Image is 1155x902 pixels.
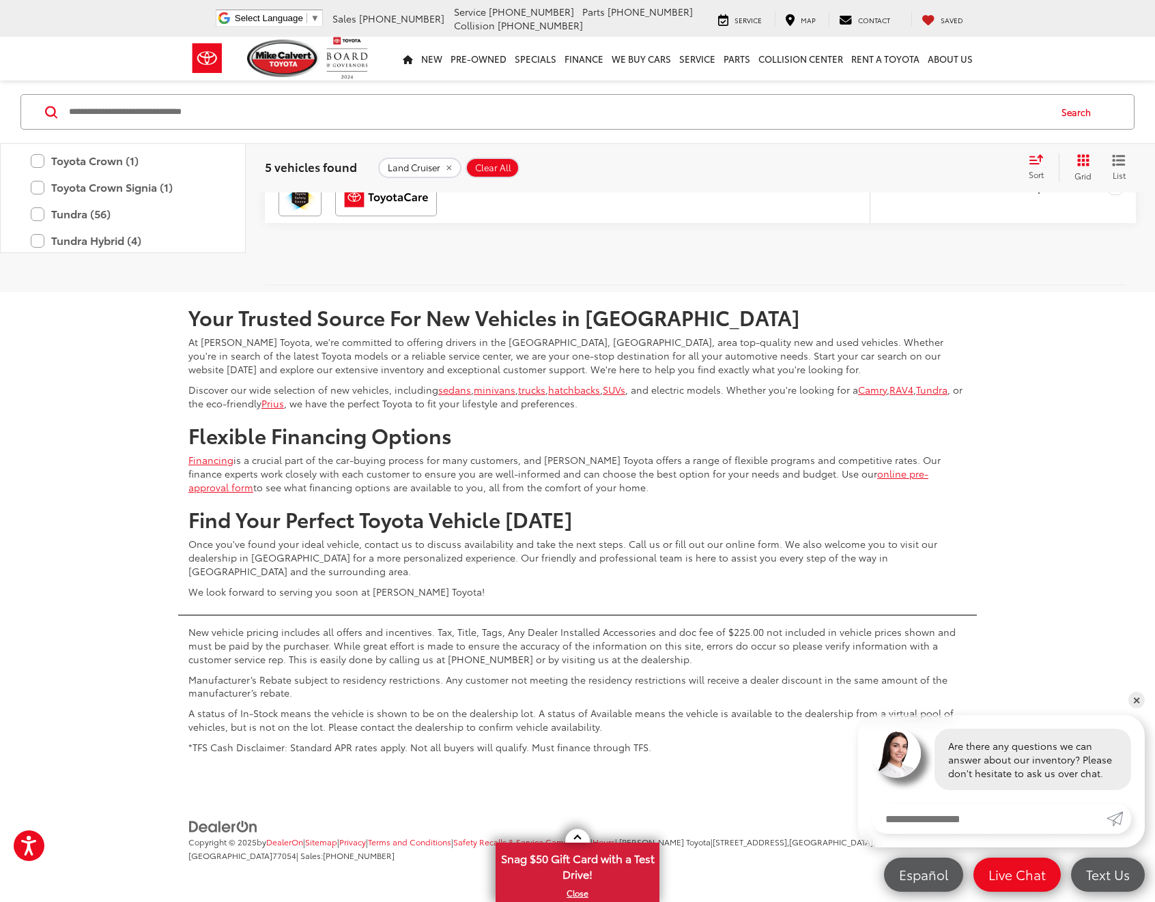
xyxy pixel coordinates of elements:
[735,15,762,25] span: Service
[801,15,816,25] span: Map
[475,162,511,173] span: Clear All
[188,383,967,410] p: Discover our wide selection of new vehicles, including , , , , , and electric models. Whether you...
[708,12,772,26] a: Service
[338,181,434,214] img: ToyotaCare Mike Calvert Toyota Houston TX
[188,625,967,666] p: New vehicle pricing includes all offers and incentives. Tax, Title, Tags, Any Dealer Installed Ac...
[188,740,967,754] p: *TFS Cash Disclaimer: Standard APR rates apply. Not all buyers will qualify. Must finance through...
[1074,169,1092,181] span: Grid
[366,836,451,847] span: |
[188,453,967,494] p: is a crucial part of the car-buying process for many customers, and [PERSON_NAME] Toyota offers a...
[272,849,296,861] span: 77054
[388,162,440,173] span: Land Cruiser
[789,836,875,847] span: [GEOGRAPHIC_DATA],
[182,36,233,81] img: Toyota
[454,18,495,32] span: Collision
[68,96,1049,128] input: Search by Make, Model, or Keyword
[323,849,395,861] span: [PHONE_NUMBER]
[446,37,511,81] a: Pre-Owned
[847,37,924,81] a: Rent a Toyota
[265,158,357,175] span: 5 vehicles found
[188,335,967,376] p: At [PERSON_NAME] Toyota, we're committed to offering drivers in the [GEOGRAPHIC_DATA], [GEOGRAPHI...
[1112,169,1126,180] span: List
[188,508,967,530] h2: Find Your Perfect Toyota Vehicle [DATE]
[188,849,272,861] span: [GEOGRAPHIC_DATA]
[935,729,1131,790] div: Are there any questions we can answer about our inventory? Please don't hesitate to ask us over c...
[453,836,590,847] a: Safety Recalls & Service Campaigns, Opens in a new tab
[188,673,967,700] p: Manufacturer’s Rebate subject to residency restrictions. Any customer not meeting the residency r...
[31,229,215,253] label: Tundra Hybrid (4)
[399,37,417,81] a: Home
[924,37,977,81] a: About Us
[1071,858,1145,892] a: Text Us
[188,836,875,861] span: |
[451,836,590,847] span: |
[719,37,754,81] a: Parts
[872,804,1107,834] input: Enter your message
[188,706,967,733] p: A status of In-Stock means the vehicle is shown to be on the dealership lot. A status of Availabl...
[303,836,337,847] span: |
[474,383,515,396] a: minivans
[235,13,319,23] a: Select Language​
[675,37,719,81] a: Service
[497,844,658,886] span: Snag $50 Gift Card with a Test Drive!
[608,37,675,81] a: WE BUY CARS
[188,819,258,834] img: DealerOn
[489,5,574,18] span: [PHONE_NUMBER]
[973,858,1061,892] a: Live Chat
[1059,154,1102,181] button: Grid View
[235,13,303,23] span: Select Language
[982,866,1053,883] span: Live Chat
[941,15,963,25] span: Saved
[608,5,693,18] span: [PHONE_NUMBER]
[1022,154,1059,181] button: Select sort value
[188,306,967,328] h2: Your Trusted Source For New Vehicles in [GEOGRAPHIC_DATA]
[713,836,789,847] span: [STREET_ADDRESS],
[332,12,356,25] span: Sales
[188,467,928,494] a: online pre-approval form
[378,157,461,177] button: remove Land%20Cruiser
[1029,169,1044,180] span: Sort
[884,858,963,892] a: Español
[417,37,446,81] a: New
[858,15,890,25] span: Contact
[1107,804,1131,834] a: Submit
[261,396,284,410] a: Prius
[339,836,366,847] a: Privacy
[296,849,395,861] span: | Sales:
[454,5,486,18] span: Service
[1049,95,1111,129] button: Search
[466,157,519,177] button: Clear All
[548,383,600,396] a: hatchbacks
[188,585,967,598] p: We look forward to serving you soon at [PERSON_NAME] Toyota!
[511,37,560,81] a: Specials
[858,383,887,396] a: Camry
[1079,866,1137,883] span: Text Us
[31,203,215,227] label: Tundra (56)
[359,12,444,25] span: [PHONE_NUMBER]
[603,383,625,396] a: SUVs
[337,836,366,847] span: |
[872,729,921,778] img: Agent profile photo
[889,383,913,396] a: RAV4
[916,383,947,396] a: Tundra
[368,836,451,847] a: Terms and Conditions
[1102,154,1136,181] button: List View
[188,453,233,467] a: Financing
[892,866,955,883] span: Español
[438,383,471,396] a: sedans
[829,12,900,26] a: Contact
[247,40,319,77] img: Mike Calvert Toyota
[560,37,608,81] a: Finance
[311,13,319,23] span: ▼
[188,537,967,578] p: Once you've found your ideal vehicle, contact us to discuss availability and take the next steps....
[306,13,307,23] span: ​
[775,12,826,26] a: Map
[31,176,215,200] label: Toyota Crown Signia (1)
[582,5,605,18] span: Parts
[188,818,258,832] a: DealerOn
[911,12,973,26] a: My Saved Vehicles
[615,836,711,847] span: | [PERSON_NAME] Toyota
[518,383,545,396] a: trucks
[188,836,257,847] span: Copyright © 2025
